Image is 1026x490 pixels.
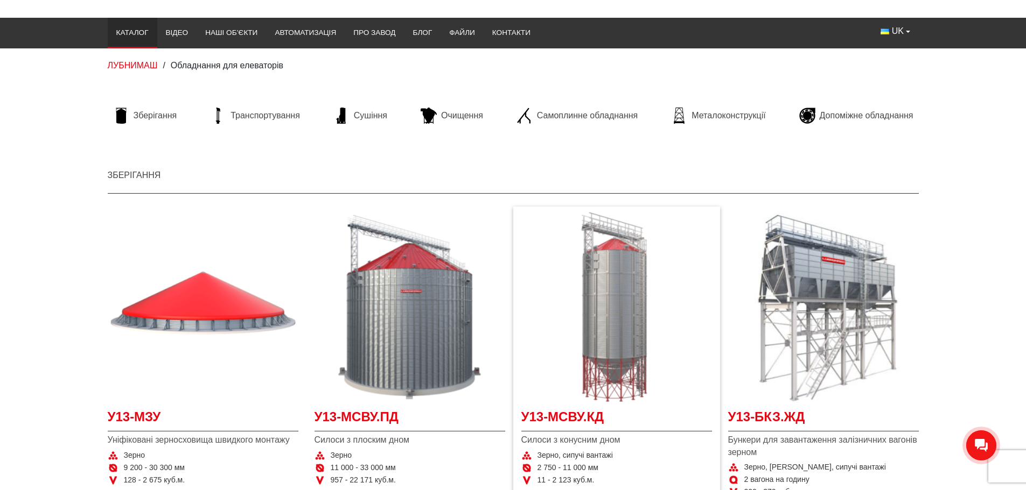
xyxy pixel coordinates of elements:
[163,61,165,70] span: /
[892,25,904,37] span: UK
[728,408,919,432] a: У13-БКЗ.ЖД
[231,110,300,122] span: Транспортування
[171,61,283,70] span: Обладнання для елеваторів
[108,408,298,432] a: У13-МЗУ
[354,110,387,122] span: Сушіння
[108,21,157,45] a: Каталог
[538,475,595,486] span: 11 - 2 123 куб.м.
[331,463,396,473] span: 11 000 - 33 000 мм
[415,108,488,124] a: Очищення
[537,110,638,122] span: Самоплинне обладнання
[315,212,505,402] a: Детальніше У13-МСВУ.ПД
[108,434,298,446] span: Уніфіковані зерносховища швидкого монтажу
[794,108,919,124] a: Допоміжне обладнання
[328,108,393,124] a: Сушіння
[521,434,712,446] span: Силоси з конусним дном
[511,108,643,124] a: Самоплинне обладнання
[134,110,177,122] span: Зберігання
[521,212,712,402] a: Детальніше У13-МСВУ.КД
[484,21,539,45] a: Контакти
[404,21,441,45] a: Блог
[744,462,886,473] span: Зерно, [PERSON_NAME], сипучі вантажі
[881,29,889,34] img: Українська
[205,108,305,124] a: Транспортування
[728,212,919,402] a: Детальніше У13-БКЗ.ЖД
[441,21,484,45] a: Файли
[124,463,185,473] span: 9 200 - 30 300 мм
[108,171,161,180] a: Зберігання
[108,108,183,124] a: Зберігання
[521,408,712,432] a: У13-МСВУ.КД
[692,110,765,122] span: Металоконструкції
[728,434,919,458] span: Бункери для завантаження залізничних вагонів зерном
[538,450,613,461] span: Зерно, сипучі вантажі
[345,21,404,45] a: Про завод
[744,474,809,485] span: 2 вагона на годину
[124,475,185,486] span: 128 - 2 675 куб.м.
[331,475,396,486] span: 957 - 22 171 куб.м.
[108,212,298,402] a: Детальніше У13-МЗУ
[197,21,266,45] a: Наші об’єкти
[315,434,505,446] span: Силоси з плоским дном
[108,61,158,70] a: ЛУБНИМАШ
[124,450,145,461] span: Зерно
[331,450,352,461] span: Зерно
[538,463,598,473] span: 2 750 - 11 000 мм
[820,110,913,122] span: Допоміжне обладнання
[157,21,197,45] a: Відео
[666,108,771,124] a: Металоконструкції
[441,110,483,122] span: Очищення
[872,21,918,41] button: UK
[266,21,345,45] a: Автоматизація
[315,408,505,432] a: У13-МСВУ.ПД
